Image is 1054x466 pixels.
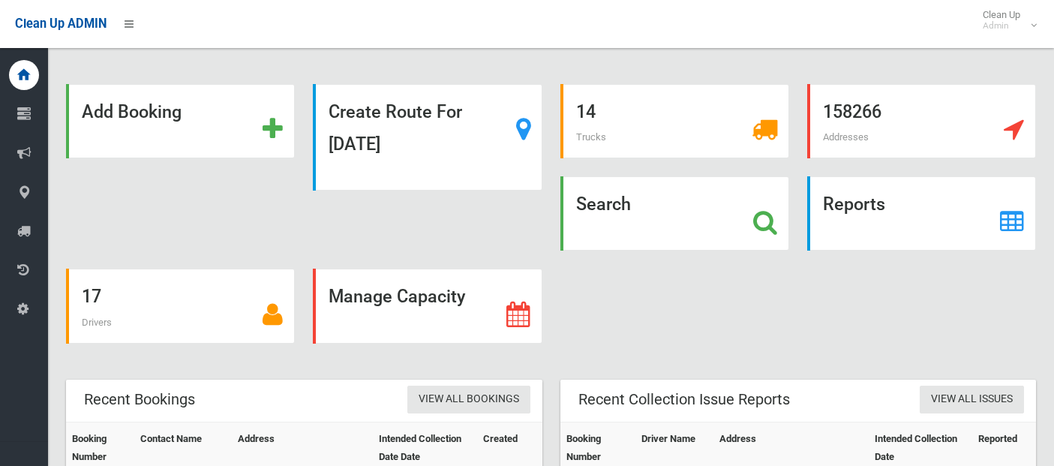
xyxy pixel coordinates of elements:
span: Clean Up ADMIN [15,17,107,31]
strong: 14 [576,101,596,122]
strong: Search [576,194,631,215]
a: Create Route For [DATE] [313,84,542,191]
strong: 158266 [823,101,881,122]
span: Addresses [823,131,869,143]
strong: Create Route For [DATE] [329,101,462,155]
strong: Reports [823,194,885,215]
header: Recent Bookings [66,385,213,414]
a: View All Issues [920,386,1024,413]
a: 14 Trucks [560,84,789,158]
small: Admin [983,20,1020,32]
strong: 17 [82,286,101,307]
span: Drivers [82,317,112,328]
header: Recent Collection Issue Reports [560,385,808,414]
span: Trucks [576,131,606,143]
a: 17 Drivers [66,269,295,343]
a: 158266 Addresses [807,84,1036,158]
a: Reports [807,176,1036,251]
span: Clean Up [975,9,1035,32]
a: View All Bookings [407,386,530,413]
strong: Add Booking [82,101,182,122]
a: Search [560,176,789,251]
a: Add Booking [66,84,295,158]
a: Manage Capacity [313,269,542,343]
strong: Manage Capacity [329,286,465,307]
